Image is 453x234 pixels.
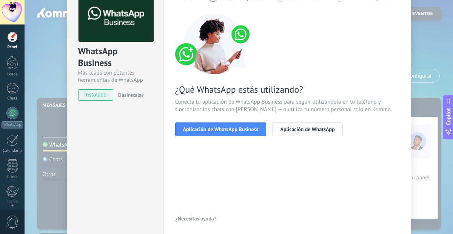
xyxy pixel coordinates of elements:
[2,72,23,77] div: Leads
[175,98,399,113] span: Conecta tu aplicación de WhatsApp Business para seguir utilizándola en tu teléfono y sincronizar ...
[183,127,259,132] span: Aplicación de WhatsApp Business
[118,92,143,98] span: Desinstalar
[176,216,217,221] span: ¿Necesitas ayuda?
[78,45,153,69] div: WhatsApp Business
[175,84,399,95] span: ¿Qué WhatsApp estás utilizando?
[2,148,23,153] div: Calendario
[175,122,267,136] button: Aplicación de WhatsApp Business
[79,89,113,101] span: instalado
[2,45,23,50] div: Panel
[2,96,23,101] div: Chats
[445,108,452,125] span: Copilot
[2,175,23,180] div: Listas
[272,122,342,136] button: Aplicación de WhatsApp
[78,69,153,84] div: Más leads con potentes herramientas de WhatsApp
[280,127,334,132] span: Aplicación de WhatsApp
[175,213,217,224] button: ¿Necesitas ayuda?
[175,14,254,74] img: connect number
[115,89,143,101] button: Desinstalar
[2,121,23,128] div: WhatsApp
